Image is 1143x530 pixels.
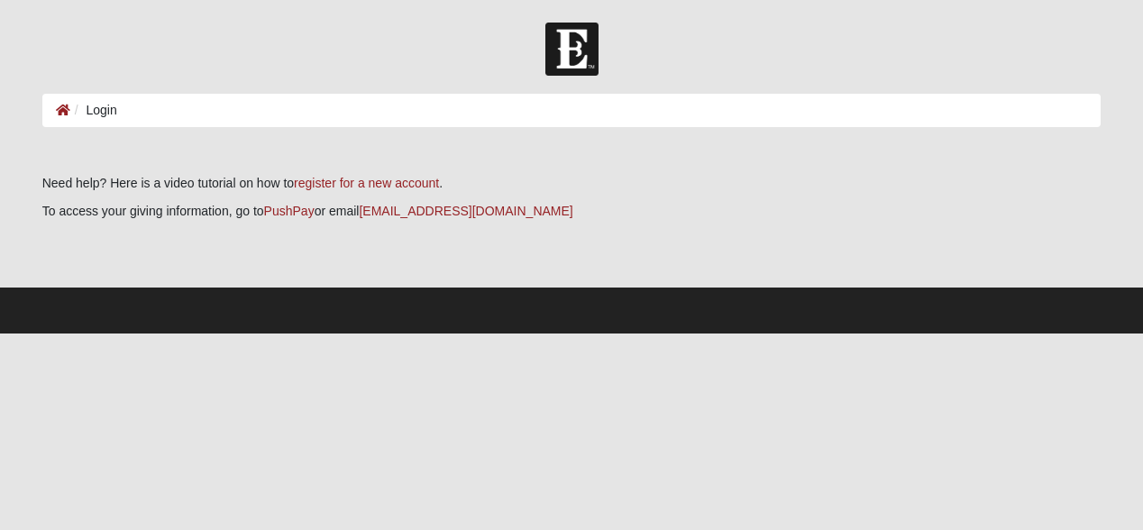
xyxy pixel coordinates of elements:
[70,101,117,120] li: Login
[42,202,1102,221] p: To access your giving information, go to or email
[545,23,599,76] img: Church of Eleven22 Logo
[294,176,439,190] a: register for a new account
[42,174,1102,193] p: Need help? Here is a video tutorial on how to .
[264,204,315,218] a: PushPay
[359,204,572,218] a: [EMAIL_ADDRESS][DOMAIN_NAME]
